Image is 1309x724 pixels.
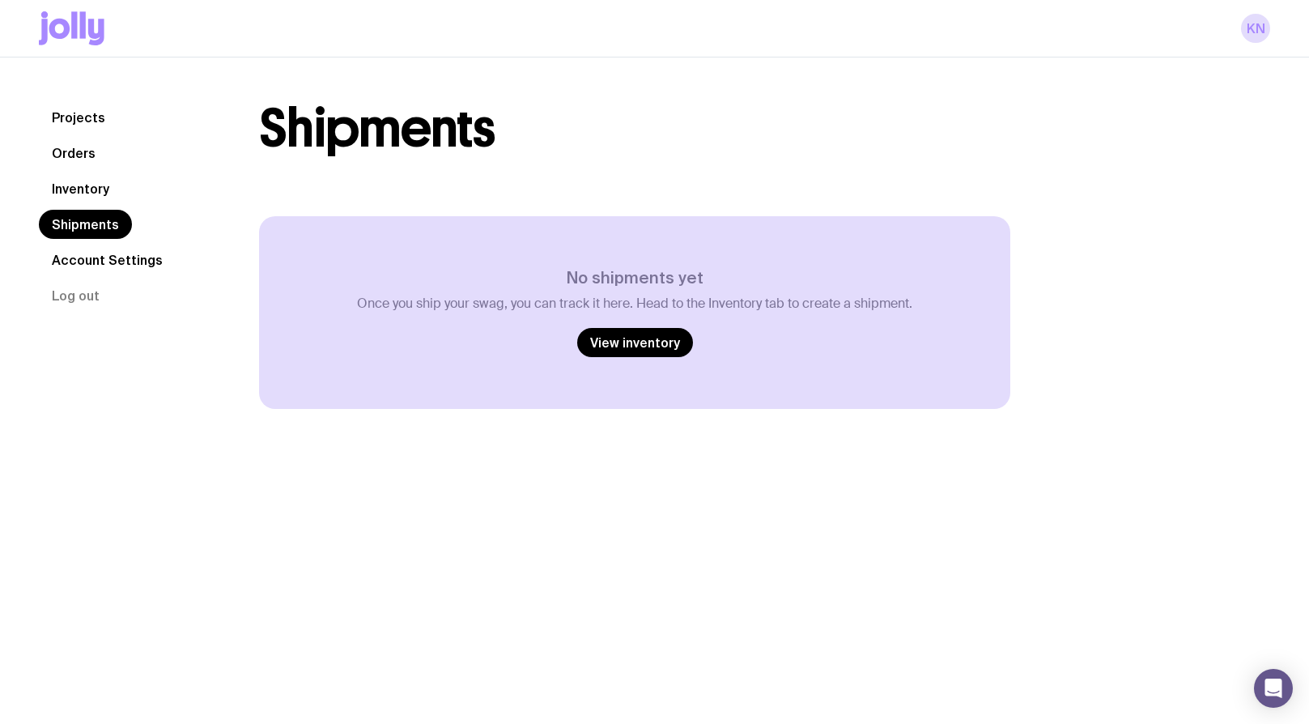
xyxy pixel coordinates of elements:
a: Orders [39,138,108,168]
div: Open Intercom Messenger [1254,669,1293,708]
a: Projects [39,103,118,132]
button: Log out [39,281,113,310]
p: Once you ship your swag, you can track it here. Head to the Inventory tab to create a shipment. [357,296,912,312]
a: Account Settings [39,245,176,275]
a: KN [1241,14,1270,43]
a: Inventory [39,174,122,203]
a: Shipments [39,210,132,239]
h3: No shipments yet [357,268,912,287]
a: View inventory [577,328,693,357]
h1: Shipments [259,103,495,155]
